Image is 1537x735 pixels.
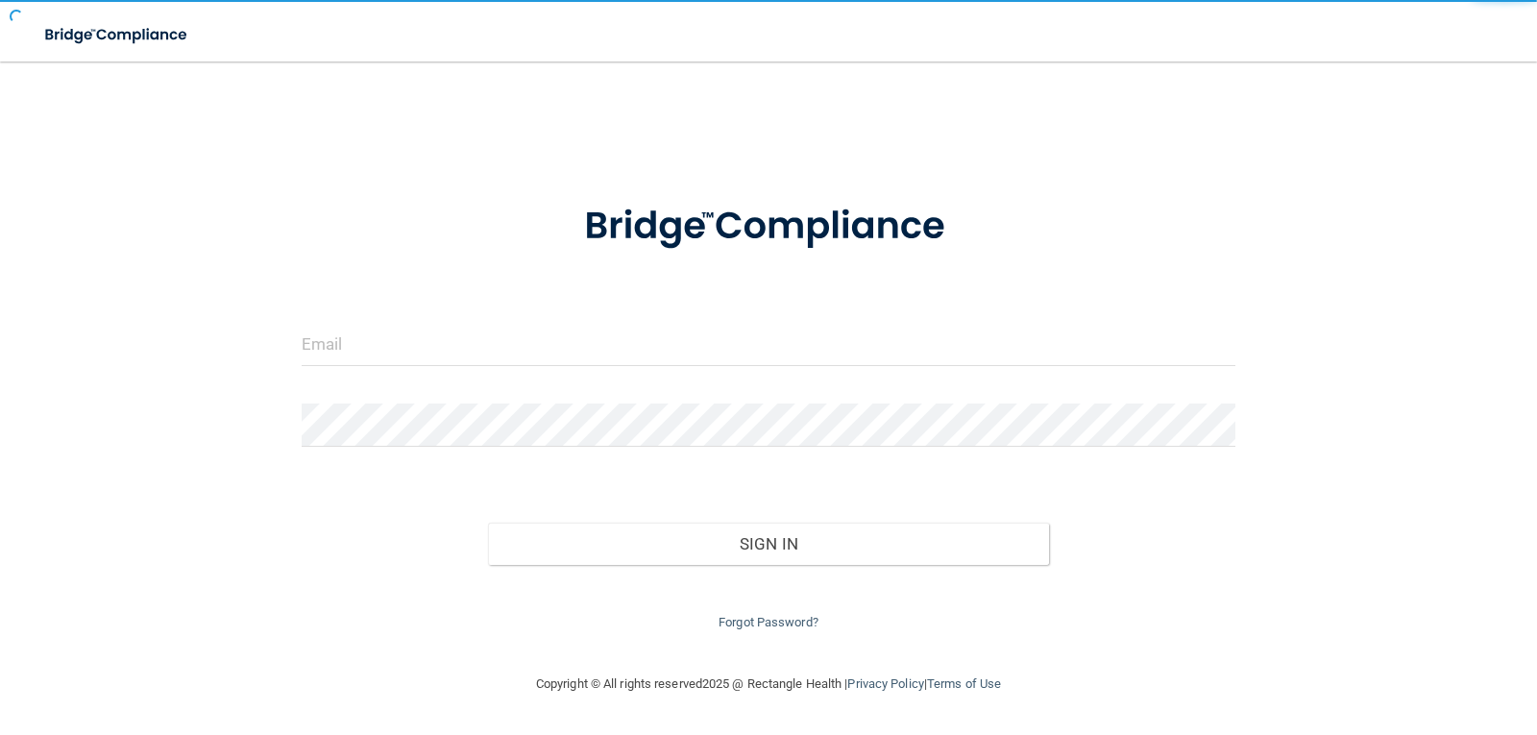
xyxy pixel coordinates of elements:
[847,676,923,691] a: Privacy Policy
[302,323,1236,366] input: Email
[719,615,818,629] a: Forgot Password?
[418,653,1119,715] div: Copyright © All rights reserved 2025 @ Rectangle Health | |
[488,523,1049,565] button: Sign In
[927,676,1001,691] a: Terms of Use
[29,15,206,55] img: bridge_compliance_login_screen.278c3ca4.svg
[545,177,992,277] img: bridge_compliance_login_screen.278c3ca4.svg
